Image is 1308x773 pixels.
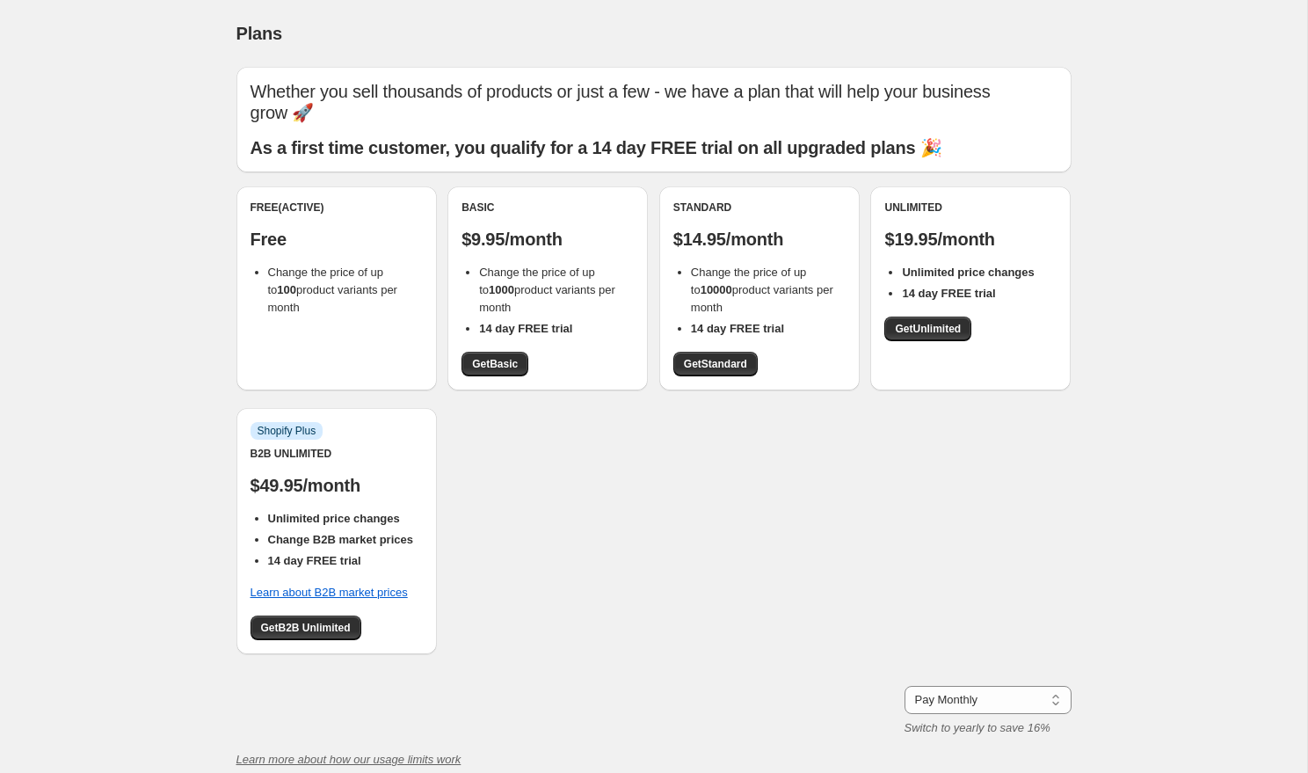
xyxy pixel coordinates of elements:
div: B2B Unlimited [251,447,423,461]
span: Change the price of up to product variants per month [479,266,615,314]
span: Get Standard [684,357,747,371]
div: Free (Active) [251,201,423,215]
b: 10000 [701,283,732,296]
b: 14 day FREE trial [902,287,995,300]
div: Unlimited [884,201,1057,215]
p: Whether you sell thousands of products or just a few - we have a plan that will help your busines... [251,81,1057,123]
a: Learn about B2B market prices [251,586,408,599]
a: GetStandard [673,352,758,376]
b: 14 day FREE trial [691,322,784,335]
b: 100 [277,283,296,296]
span: Get Unlimited [895,322,961,336]
span: Get Basic [472,357,518,371]
p: $19.95/month [884,229,1057,250]
a: GetUnlimited [884,317,971,341]
span: Plans [236,24,282,43]
div: Basic [461,201,634,215]
span: Get B2B Unlimited [261,621,351,635]
p: $14.95/month [673,229,846,250]
span: Change the price of up to product variants per month [691,266,833,314]
b: 14 day FREE trial [268,554,361,567]
b: 1000 [489,283,514,296]
span: Shopify Plus [258,424,316,438]
b: As a first time customer, you qualify for a 14 day FREE trial on all upgraded plans 🎉 [251,138,942,157]
a: GetB2B Unlimited [251,616,361,640]
a: GetBasic [461,352,528,376]
p: $49.95/month [251,475,423,496]
b: 14 day FREE trial [479,322,572,335]
b: Unlimited price changes [268,512,400,525]
a: Learn more about how our usage limits work [236,753,461,766]
div: Standard [673,201,846,215]
p: Free [251,229,423,250]
p: $9.95/month [461,229,634,250]
i: Switch to yearly to save 16% [905,721,1050,734]
b: Unlimited price changes [902,266,1034,279]
b: Change B2B market prices [268,533,413,546]
span: Change the price of up to product variants per month [268,266,397,314]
